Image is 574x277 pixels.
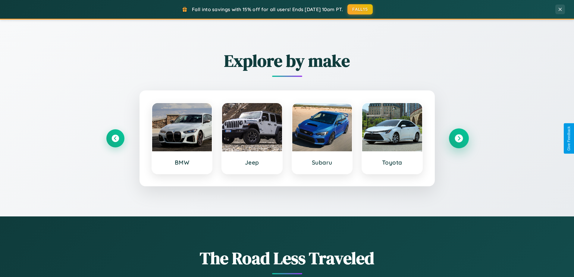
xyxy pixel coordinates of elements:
[298,159,346,166] h3: Subaru
[567,126,571,151] div: Give Feedback
[158,159,206,166] h3: BMW
[106,49,468,72] h2: Explore by make
[192,6,343,12] span: Fall into savings with 15% off for all users! Ends [DATE] 10am PT.
[106,247,468,270] h1: The Road Less Traveled
[347,4,373,14] button: FALL15
[368,159,416,166] h3: Toyota
[228,159,276,166] h3: Jeep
